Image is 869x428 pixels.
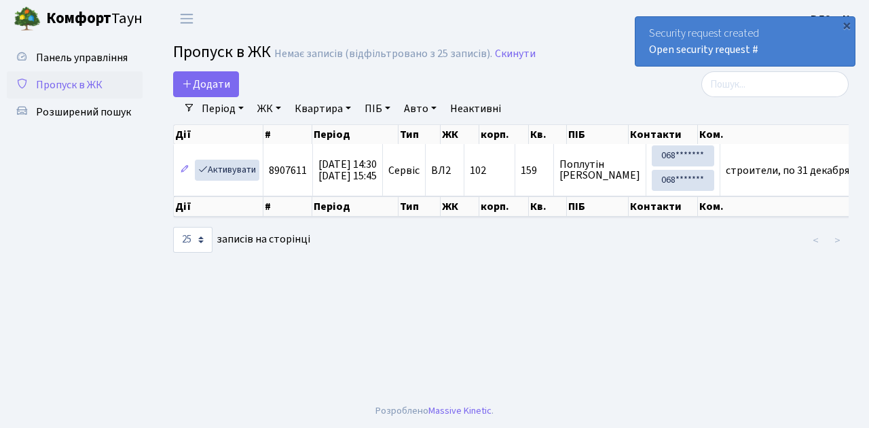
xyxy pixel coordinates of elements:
[269,163,307,178] span: 8907611
[399,196,441,217] th: Тип
[529,125,567,144] th: Кв.
[174,196,263,217] th: Дії
[470,163,486,178] span: 102
[173,40,271,64] span: Пропуск в ЖК
[840,18,853,32] div: ×
[195,160,259,181] a: Активувати
[649,42,758,57] a: Open security request #
[312,196,399,217] th: Період
[479,125,529,144] th: корп.
[559,159,640,181] span: Поплутін [PERSON_NAME]
[629,196,698,217] th: Контакти
[196,97,249,120] a: Період
[170,7,204,30] button: Переключити навігацію
[629,125,698,144] th: Контакти
[441,125,479,144] th: ЖК
[479,196,529,217] th: корп.
[359,97,396,120] a: ПІБ
[567,196,629,217] th: ПІБ
[312,125,399,144] th: Період
[399,97,442,120] a: Авто
[14,5,41,33] img: logo.png
[7,44,143,71] a: Панель управління
[441,196,479,217] th: ЖК
[811,12,853,26] b: ВЛ2 -. К.
[7,71,143,99] a: Пропуск в ЖК
[263,196,312,217] th: #
[46,7,111,29] b: Комфорт
[174,125,263,144] th: Дії
[375,404,494,418] div: Розроблено .
[252,97,286,120] a: ЖК
[7,99,143,126] a: Розширений пошук
[173,71,239,97] a: Додати
[529,196,567,217] th: Кв.
[811,11,853,27] a: ВЛ2 -. К.
[431,165,458,176] span: ВЛ2
[36,50,128,65] span: Панель управління
[567,125,629,144] th: ПІБ
[318,157,377,183] span: [DATE] 14:30 [DATE] 15:45
[36,77,103,92] span: Пропуск в ЖК
[635,17,855,66] div: Security request created
[388,165,420,176] span: Сервіс
[701,71,849,97] input: Пошук...
[263,125,312,144] th: #
[521,165,548,176] span: 159
[36,105,131,120] span: Розширений пошук
[289,97,356,120] a: Квартира
[46,7,143,31] span: Таун
[274,48,492,60] div: Немає записів (відфільтровано з 25 записів).
[495,48,536,60] a: Скинути
[445,97,506,120] a: Неактивні
[399,125,441,144] th: Тип
[173,227,310,253] label: записів на сторінці
[428,404,492,418] a: Massive Kinetic
[173,227,212,253] select: записів на сторінці
[182,77,230,92] span: Додати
